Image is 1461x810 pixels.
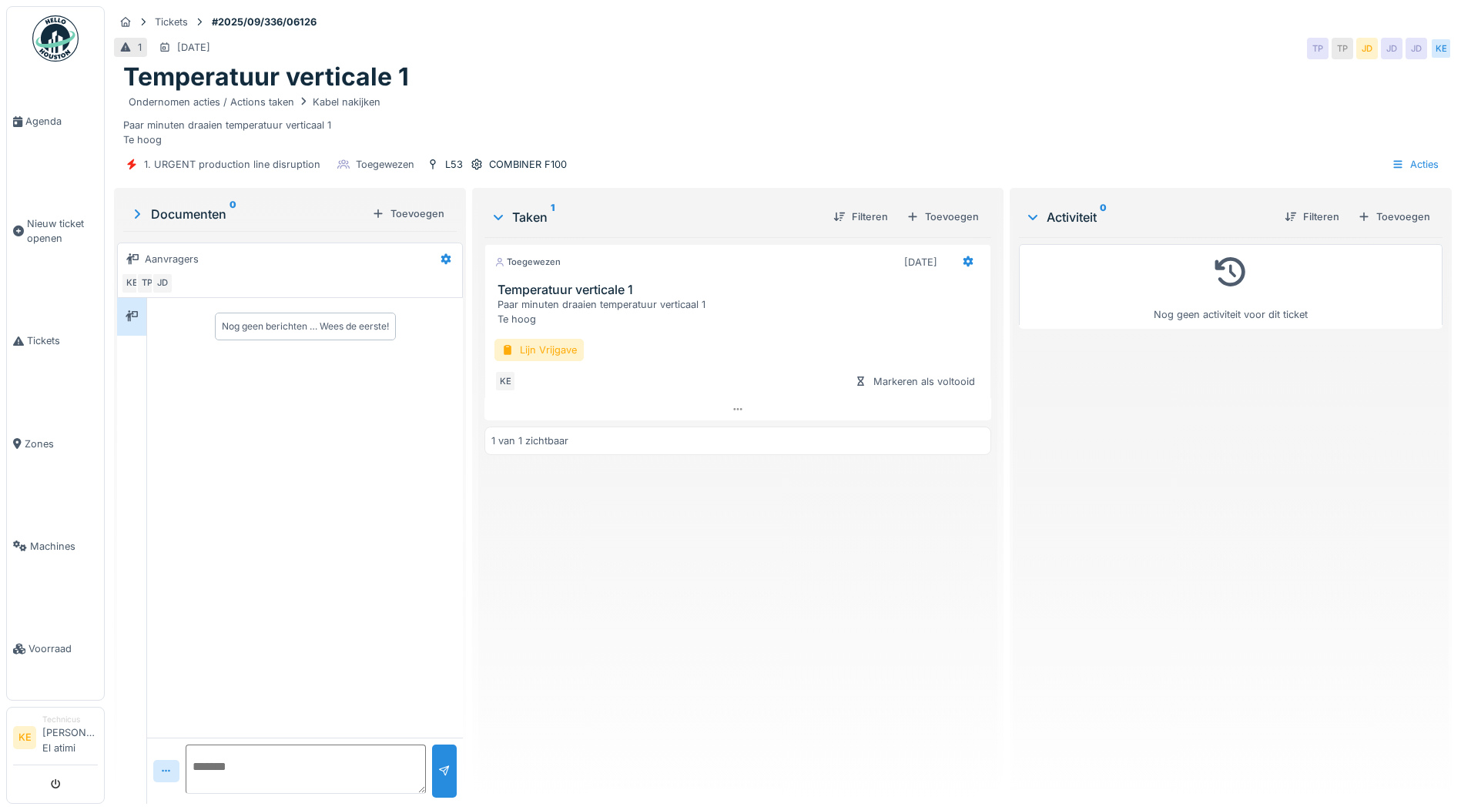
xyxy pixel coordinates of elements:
[7,393,104,495] a: Zones
[494,339,584,361] div: Lijn Vrijgave
[491,208,821,226] div: Taken
[7,495,104,597] a: Machines
[498,283,984,297] h3: Temperatuur verticale 1
[900,206,985,227] div: Toevoegen
[7,70,104,172] a: Agenda
[42,714,98,725] div: Technicus
[1029,251,1433,323] div: Nog geen activiteit voor dit ticket
[1352,206,1436,227] div: Toevoegen
[28,641,98,656] span: Voorraad
[123,92,1443,148] div: Paar minuten draaien temperatuur verticaal 1 Te hoog
[1307,38,1329,59] div: TP
[144,157,320,172] div: 1. URGENT production line disruption
[1025,208,1272,226] div: Activiteit
[145,252,199,266] div: Aanvragers
[494,256,561,269] div: Toegewezen
[136,273,158,294] div: TP
[827,206,894,227] div: Filteren
[1381,38,1402,59] div: JD
[129,205,366,223] div: Documenten
[1278,206,1345,227] div: Filteren
[138,40,142,55] div: 1
[551,208,555,226] sup: 1
[13,726,36,749] li: KE
[491,433,568,448] div: 1 van 1 zichtbaar
[27,216,98,246] span: Nieuw ticket openen
[1356,38,1378,59] div: JD
[42,714,98,761] li: [PERSON_NAME] El atimi
[13,714,98,765] a: KE Technicus[PERSON_NAME] El atimi
[121,273,142,294] div: KE
[155,15,188,29] div: Tickets
[1430,38,1452,59] div: KE
[7,172,104,290] a: Nieuw ticket openen
[152,273,173,294] div: JD
[366,203,451,224] div: Toevoegen
[489,157,567,172] div: COMBINER F100
[230,205,236,223] sup: 0
[7,597,104,700] a: Voorraad
[1385,153,1446,176] div: Acties
[1332,38,1353,59] div: TP
[1406,38,1427,59] div: JD
[25,114,98,129] span: Agenda
[7,290,104,393] a: Tickets
[177,40,210,55] div: [DATE]
[494,370,516,392] div: KE
[206,15,323,29] strong: #2025/09/336/06126
[123,62,409,92] h1: Temperatuur verticale 1
[25,437,98,451] span: Zones
[356,157,414,172] div: Toegewezen
[32,15,79,62] img: Badge_color-CXgf-gQk.svg
[445,157,463,172] div: L53
[498,297,984,326] div: Paar minuten draaien temperatuur verticaal 1 Te hoog
[30,539,98,554] span: Machines
[1100,208,1107,226] sup: 0
[849,371,981,392] div: Markeren als voltooid
[904,255,937,269] div: [DATE]
[222,320,389,333] div: Nog geen berichten … Wees de eerste!
[27,333,98,348] span: Tickets
[129,95,380,109] div: Ondernomen acties / Actions taken Kabel nakijken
